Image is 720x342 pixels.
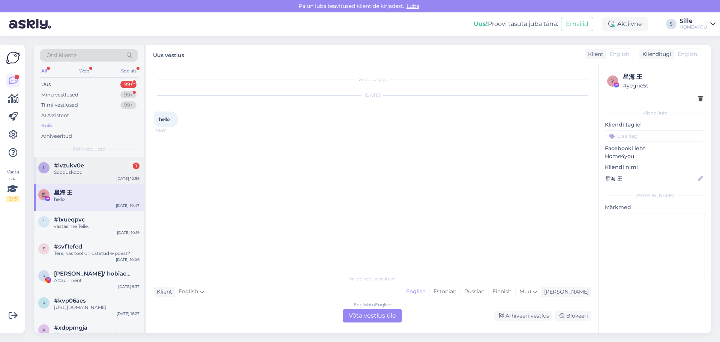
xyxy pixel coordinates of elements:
img: Askly Logo [6,51,20,65]
span: k [42,300,46,306]
div: Uus [41,81,51,88]
span: 1 [43,219,45,224]
div: Minu vestlused [41,91,78,99]
div: 星海 王 [623,72,703,81]
div: Estonian [429,286,460,297]
div: Klient [585,50,603,58]
div: Aktiivne [602,17,648,31]
div: 99+ [120,101,136,109]
label: Uus vestlus [153,49,184,59]
p: Märkmed [605,203,705,211]
div: [DATE] 10:19 [117,230,139,235]
span: K [42,273,46,279]
span: 10:47 [156,128,184,133]
div: AI Assistent [41,112,69,119]
span: Kairet Pintman/ hobiaednik🌺 [54,270,132,277]
span: #kvp06aes [54,297,86,304]
div: [DATE] [154,92,591,99]
span: Otsi kliente [46,51,76,59]
div: hello [54,196,139,203]
div: Finnish [488,286,515,297]
p: Kliendi tag'id [605,121,705,129]
div: 99+ [120,91,136,99]
div: English to English [354,301,391,308]
div: Sooduskood [54,169,139,176]
a: SilleHOME4YOU [679,18,715,30]
div: Socials [120,66,138,76]
div: HOME4YOU [679,24,707,30]
p: Home4you [605,152,705,160]
div: Tiimi vestlused [41,101,78,109]
div: Vestlus algas [154,76,591,83]
div: vastasime Teile. [54,223,139,230]
div: Klient [154,288,172,296]
span: English [678,50,697,58]
span: l [43,165,45,170]
div: Klienditugi [639,50,671,58]
div: [DATE] 9:37 [118,284,139,289]
span: hello [159,116,170,122]
span: #xdppmgja [54,324,87,331]
div: Arhiveeritud [41,133,72,140]
span: s [43,246,45,252]
div: Blokeeri [555,311,591,321]
p: Facebooki leht [605,145,705,152]
div: Tere, kahjuks ei ole narivoodeid. [54,331,139,338]
div: [DATE] 10:59 [116,176,139,181]
span: Kõik vestlused [73,146,105,152]
div: Sille [679,18,707,24]
div: All [40,66,48,76]
span: English [610,50,629,58]
div: Proovi tasuta juba täna: [474,20,558,29]
div: [PERSON_NAME] [541,288,589,296]
div: [PERSON_NAME] [605,192,705,199]
button: Emailid [561,17,593,31]
div: [DATE] 10:06 [116,257,139,262]
div: Valige keel ja vastake [154,276,591,282]
div: 99+ [120,81,136,88]
span: Luba [404,3,421,9]
span: #svf1efed [54,243,82,250]
div: Kõik [41,122,52,130]
span: Muu [519,288,531,295]
div: [DATE] 16:27 [117,311,139,316]
div: Kliendi info [605,110,705,116]
div: Võta vestlus üle [343,309,402,322]
p: Kliendi nimi [605,163,705,171]
span: #lvzukv0e [54,162,84,169]
div: Russian [460,286,488,297]
span: y [611,78,614,84]
div: [URL][DOMAIN_NAME] [54,304,139,311]
div: 1 [133,163,139,169]
div: Attachment [54,277,139,284]
input: Lisa tag [605,130,705,142]
div: S [666,19,676,29]
span: 星海 王 [54,189,72,196]
input: Lisa nimi [605,175,696,183]
div: Arhiveeri vestlus [494,311,552,321]
b: Uus! [474,20,488,27]
div: English [402,286,429,297]
span: 星 [42,192,46,197]
div: [DATE] 10:47 [116,203,139,208]
div: Tere, kas tool on ostetud e-poest? [54,250,139,257]
div: Web [78,66,91,76]
span: English [178,288,198,296]
div: # yegrie5t [623,81,703,90]
span: x [42,327,45,333]
div: 2 / 3 [6,196,19,202]
div: Vaata siia [6,169,19,202]
span: #1xueqpvc [54,216,85,223]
